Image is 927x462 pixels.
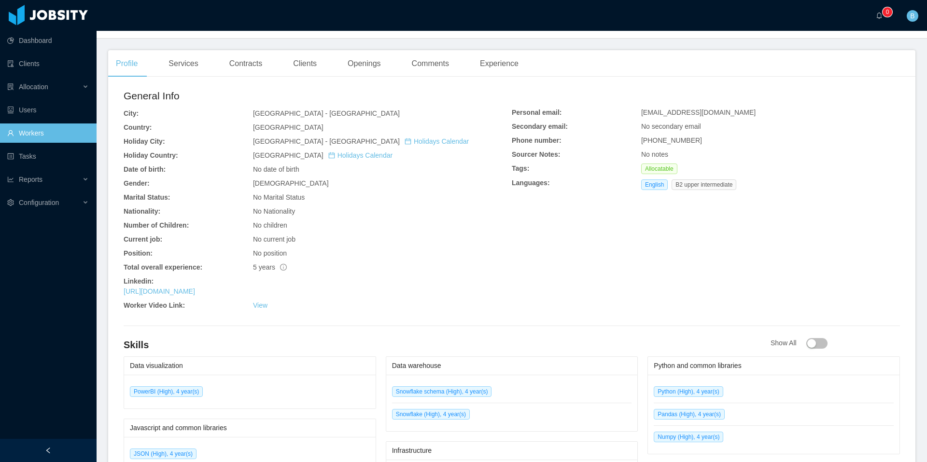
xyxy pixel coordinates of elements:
b: Secondary email: [512,122,568,130]
span: Configuration [19,199,59,206]
b: Holiday City: [124,137,165,145]
b: Total overall experience: [124,263,202,271]
div: Clients [285,50,324,77]
span: English [641,179,668,190]
span: Snowflake (High), 4 year(s) [392,409,470,420]
div: Data visualization [130,357,370,375]
b: Holiday Country: [124,151,178,159]
b: Gender: [124,179,150,187]
b: Languages: [512,179,550,187]
span: JSON (High), 4 year(s) [130,448,197,459]
div: Python and common libraries [654,357,894,375]
span: [PHONE_NUMBER] [641,136,702,144]
i: icon: line-chart [7,176,14,183]
i: icon: setting [7,199,14,206]
span: Show All [771,339,828,347]
b: Tags: [512,164,529,172]
a: icon: userWorkers [7,123,89,143]
a: icon: auditClients [7,54,89,73]
span: No position [253,249,287,257]
span: B2 upper intermediate [672,179,736,190]
div: Javascript and common libraries [130,419,370,437]
span: 5 years [253,263,287,271]
span: No current job [253,235,295,243]
div: Openings [340,50,389,77]
b: Position: [124,249,153,257]
div: Data warehouse [392,357,632,375]
span: Numpy (High), 4 year(s) [654,432,723,442]
span: [GEOGRAPHIC_DATA] - [GEOGRAPHIC_DATA] [253,109,400,117]
div: Infrastructure [392,442,632,460]
b: City: [124,109,139,117]
span: Allocatable [641,163,677,174]
a: View [253,301,267,309]
h4: Skills [124,338,771,352]
span: No Marital Status [253,193,305,201]
b: Current job: [124,235,162,243]
div: Services [161,50,206,77]
span: Python (High), 4 year(s) [654,386,723,397]
div: Profile [108,50,145,77]
b: Linkedin: [124,277,154,285]
span: Allocation [19,83,48,91]
span: No secondary email [641,122,701,130]
h2: General Info [124,88,512,104]
b: Personal email: [512,109,562,116]
i: icon: calendar [328,152,335,159]
i: icon: solution [7,83,14,90]
b: Date of birth: [124,165,166,173]
a: icon: calendarHolidays Calendar [405,137,469,145]
b: Number of Children: [124,221,189,229]
b: Nationality: [124,207,160,215]
span: No Nationality [253,207,295,215]
div: Comments [404,50,457,77]
b: Sourcer Notes: [512,150,560,158]
span: Snowflake schema (High), 4 year(s) [392,386,492,397]
b: Country: [124,123,152,131]
a: [URL][DOMAIN_NAME] [124,287,195,295]
sup: 0 [883,7,892,17]
a: icon: pie-chartDashboard [7,31,89,50]
div: Experience [472,50,526,77]
i: icon: bell [876,12,883,19]
span: info-circle [280,264,287,271]
span: Pandas (High), 4 year(s) [654,409,725,420]
span: No date of birth [253,165,299,173]
span: No notes [641,150,668,158]
span: B [910,10,914,22]
span: [GEOGRAPHIC_DATA] - [GEOGRAPHIC_DATA] [253,137,469,145]
div: Contracts [222,50,270,77]
span: PowerBI (High), 4 year(s) [130,386,203,397]
a: icon: robotUsers [7,100,89,120]
span: [GEOGRAPHIC_DATA] [253,151,393,159]
a: icon: calendarHolidays Calendar [328,151,393,159]
i: icon: calendar [405,138,411,145]
span: [EMAIL_ADDRESS][DOMAIN_NAME] [641,109,756,116]
b: Phone number: [512,136,562,144]
span: [GEOGRAPHIC_DATA] [253,123,323,131]
b: Marital Status: [124,193,170,201]
span: No children [253,221,287,229]
a: icon: profileTasks [7,147,89,166]
span: [DEMOGRAPHIC_DATA] [253,179,329,187]
span: Reports [19,176,42,183]
b: Worker Video Link: [124,301,185,309]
